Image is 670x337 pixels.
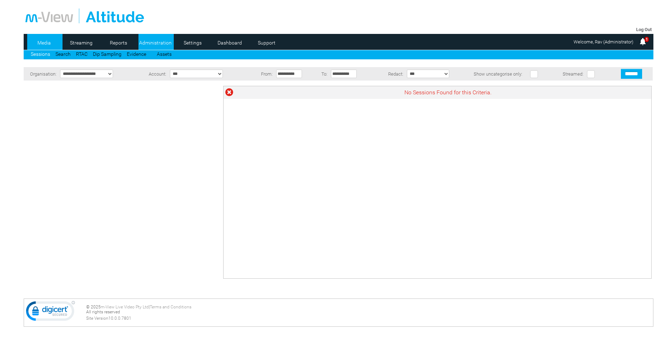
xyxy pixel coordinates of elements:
[101,37,136,48] a: Reports
[563,71,583,77] span: Streamed:
[64,37,99,48] a: Streaming
[636,27,652,32] a: Log Out
[55,51,71,57] a: Search
[127,51,146,57] a: Evidence
[157,51,172,57] a: Assets
[645,37,649,42] span: 1
[24,67,58,81] td: Organisation:
[31,51,50,57] a: Sessions
[150,305,191,309] a: Terms and Conditions
[108,316,131,321] span: 10.0.0.7801
[138,37,173,48] a: Administration
[474,71,522,77] span: Show uncategorise only:
[404,89,492,96] span: No Sessions Found for this Criteria.
[253,67,274,81] td: From:
[574,39,633,45] span: Welcome, Rav (Administrator)
[101,305,149,309] a: m-View Live Video Pty Ltd
[639,37,647,46] img: bell25.png
[86,316,651,321] div: Site Version
[26,301,75,325] img: DigiCert Secured Site Seal
[176,37,210,48] a: Settings
[27,37,61,48] a: Media
[316,67,329,81] td: To:
[76,51,88,57] a: RTAC
[93,51,121,57] a: Dip Sampling
[370,67,405,81] td: Redact:
[86,305,651,321] div: © 2025 | All rights reserved
[213,37,247,48] a: Dashboard
[250,37,284,48] a: Support
[138,67,168,81] td: Account:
